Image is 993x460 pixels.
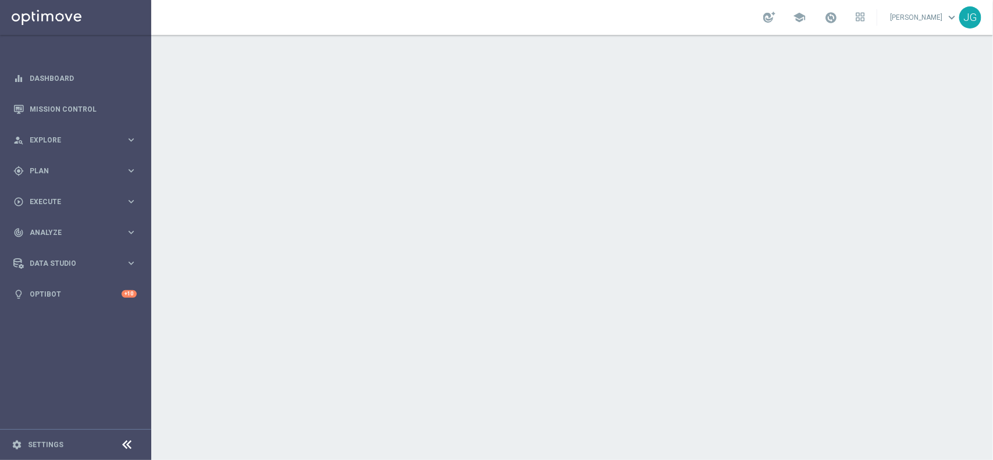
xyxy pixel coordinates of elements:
[13,197,137,206] button: play_circle_outline Execute keyboard_arrow_right
[13,73,24,84] i: equalizer
[126,134,137,145] i: keyboard_arrow_right
[945,11,958,24] span: keyboard_arrow_down
[13,135,24,145] i: person_search
[13,135,126,145] div: Explore
[13,290,137,299] button: lightbulb Optibot +10
[13,166,137,176] button: gps_fixed Plan keyboard_arrow_right
[30,198,126,205] span: Execute
[13,197,126,207] div: Execute
[959,6,981,28] div: JG
[13,166,24,176] i: gps_fixed
[13,259,137,268] button: Data Studio keyboard_arrow_right
[13,279,137,309] div: Optibot
[30,229,126,236] span: Analyze
[30,137,126,144] span: Explore
[13,289,24,299] i: lightbulb
[30,260,126,267] span: Data Studio
[30,63,137,94] a: Dashboard
[13,74,137,83] button: equalizer Dashboard
[13,197,24,207] i: play_circle_outline
[13,63,137,94] div: Dashboard
[13,94,137,124] div: Mission Control
[122,290,137,298] div: +10
[13,135,137,145] button: person_search Explore keyboard_arrow_right
[12,440,22,450] i: settings
[28,441,63,448] a: Settings
[889,9,959,26] a: [PERSON_NAME]keyboard_arrow_down
[793,11,806,24] span: school
[13,227,126,238] div: Analyze
[13,227,24,238] i: track_changes
[13,166,126,176] div: Plan
[126,196,137,207] i: keyboard_arrow_right
[126,227,137,238] i: keyboard_arrow_right
[13,105,137,114] button: Mission Control
[13,228,137,237] button: track_changes Analyze keyboard_arrow_right
[30,167,126,174] span: Plan
[126,165,137,176] i: keyboard_arrow_right
[30,279,122,309] a: Optibot
[30,94,137,124] a: Mission Control
[126,258,137,269] i: keyboard_arrow_right
[13,258,126,269] div: Data Studio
